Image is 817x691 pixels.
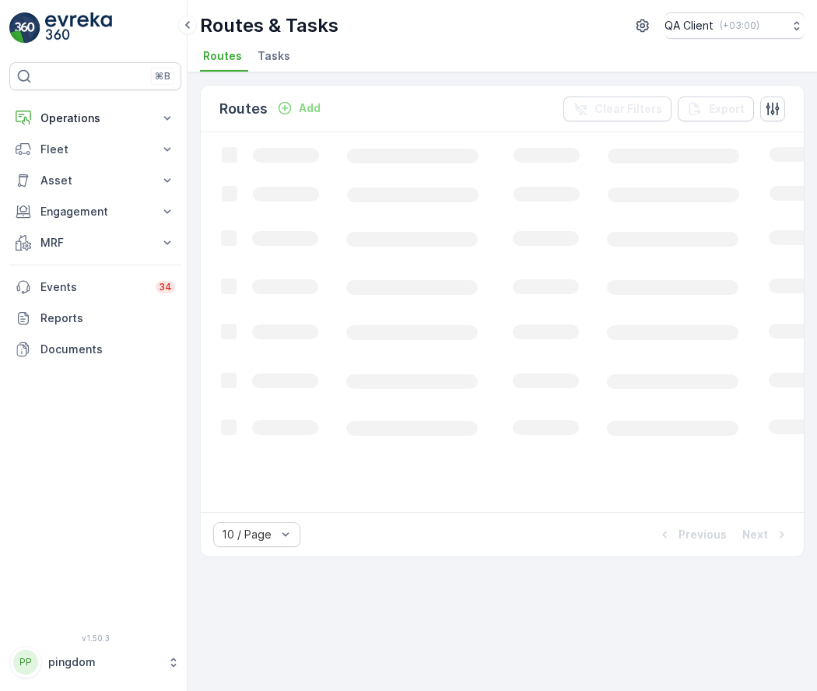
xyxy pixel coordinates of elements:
button: Engagement [9,196,181,227]
p: Fleet [40,142,150,157]
p: Engagement [40,204,150,219]
p: Reports [40,310,175,326]
button: QA Client(+03:00) [664,12,805,39]
a: Reports [9,303,181,334]
button: Operations [9,103,181,134]
a: Events34 [9,272,181,303]
button: MRF [9,227,181,258]
img: logo_light-DOdMpM7g.png [45,12,112,44]
p: ⌘B [155,70,170,82]
p: Previous [678,527,727,542]
button: Export [678,96,754,121]
p: Asset [40,173,150,188]
p: Add [299,100,321,116]
button: Clear Filters [563,96,671,121]
a: Documents [9,334,181,365]
p: Clear Filters [594,101,662,117]
button: Previous [655,525,728,544]
p: 34 [159,281,172,293]
span: Routes [203,48,242,64]
p: pingdom [48,654,160,670]
button: Add [271,99,327,118]
p: ( +03:00 ) [720,19,759,32]
span: v 1.50.3 [9,633,181,643]
p: Next [742,527,768,542]
p: Documents [40,342,175,357]
p: Operations [40,110,150,126]
button: Fleet [9,134,181,165]
button: PPpingdom [9,646,181,679]
p: Events [40,279,146,295]
p: Export [709,101,745,117]
p: Routes [219,98,268,120]
p: MRF [40,235,150,251]
span: Tasks [258,48,290,64]
p: QA Client [664,18,714,33]
div: PP [13,650,38,675]
button: Asset [9,165,181,196]
p: Routes & Tasks [200,13,338,38]
img: logo [9,12,40,44]
button: Next [741,525,791,544]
